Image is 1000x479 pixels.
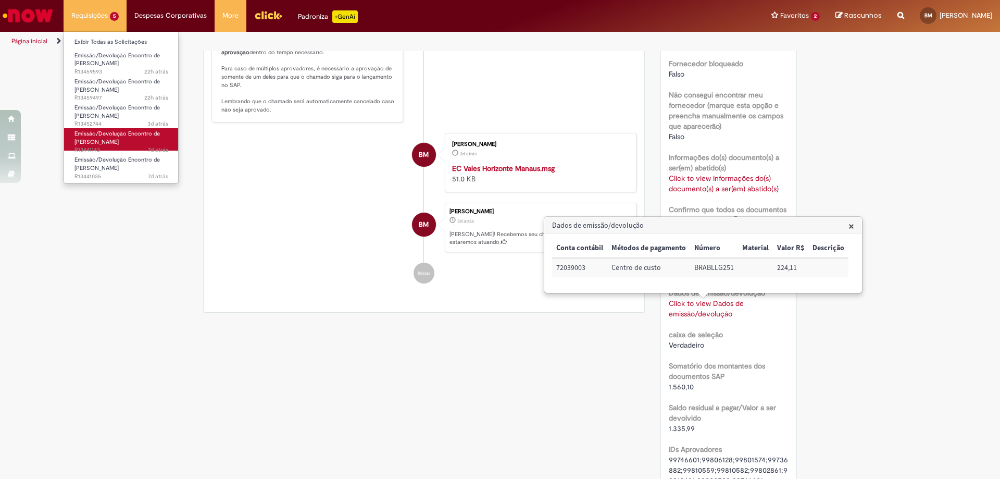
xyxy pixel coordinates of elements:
[64,128,179,151] a: Aberto R13441143 : Emissão/Devolução Encontro de Contas Fornecedor
[669,361,765,381] b: Somatório dos montantes dos documentos SAP
[144,68,168,76] time: 28/08/2025 17:33:14
[545,217,861,234] h3: Dados de emissão/devolução
[452,163,626,184] div: 51.0 KB
[607,239,690,258] th: Métodos de pagamento
[64,102,179,125] a: Aberto R13452744 : Emissão/Devolução Encontro de Contas Fornecedor
[64,50,179,72] a: Aberto R13459593 : Emissão/Devolução Encontro de Contas Fornecedor
[71,10,108,21] span: Requisições
[669,59,743,68] b: Fornecedor bloqueado
[74,78,160,94] span: Emissão/Devolução Encontro de [PERSON_NAME]
[74,120,168,128] span: R13452744
[669,382,694,391] span: 1.560,10
[669,132,684,141] span: Falso
[222,10,239,21] span: More
[773,258,808,277] td: Valor R$: 224,11
[808,258,848,277] td: Descrição:
[144,68,168,76] span: 22h atrás
[690,239,738,258] th: Número
[811,12,820,21] span: 2
[669,69,684,79] span: Falso
[607,258,690,277] td: Métodos de pagamento: Centro de custo
[669,174,779,193] a: Click to view Informações do(s) documento(s) a ser(em) abatido(s)
[110,12,119,21] span: 5
[8,32,659,51] ul: Trilhas de página
[460,151,477,157] span: 3d atrás
[552,258,607,277] td: Conta contábil: 72039003
[148,173,168,180] time: 22/08/2025 17:13:55
[74,94,168,102] span: R13459497
[147,120,168,128] time: 27/08/2025 14:22:04
[457,218,474,224] time: 27/08/2025 14:22:02
[848,219,854,233] span: ×
[669,403,776,423] b: Saldo residual a pagar/Valor a ser devolvido
[148,173,168,180] span: 7d atrás
[848,220,854,231] button: Close
[669,205,786,266] b: Confirmo que todos os documentos informados acima NÃO estão compensados no SAP no momento de aber...
[332,10,358,23] p: +GenAi
[412,143,436,167] div: Brenda De Oliveira Matsuda
[64,154,179,177] a: Aberto R13441035 : Emissão/Devolução Encontro de Contas Fornecedor
[419,212,429,237] span: BM
[669,90,783,131] b: Não consegui encontrar meu fornecedor (marque esta opção e preencha manualmente os campos que apa...
[780,10,809,21] span: Favoritos
[11,37,47,45] a: Página inicial
[74,68,168,76] span: R13459593
[74,173,168,181] span: R13441035
[64,76,179,99] a: Aberto R13459497 : Emissão/Devolução Encontro de Contas Fornecedor
[690,258,738,277] td: Número: BRABLLG251
[835,11,882,21] a: Rascunhos
[452,164,555,173] a: EC Vales Horizonte Manaus.msg
[669,330,723,339] b: caixa de seleção
[74,52,160,68] span: Emissão/Devolução Encontro de [PERSON_NAME]
[940,11,992,20] span: [PERSON_NAME]
[808,239,848,258] th: Descrição
[147,120,168,128] span: 3d atrás
[412,213,436,237] div: Brenda De Oliveira Matsuda
[773,239,808,258] th: Valor R$
[134,10,207,21] span: Despesas Corporativas
[669,288,765,298] b: Dados de emissão/devolução
[1,5,55,26] img: ServiceNow
[64,31,179,183] ul: Requisições
[144,94,168,102] span: 22h atrás
[148,146,168,154] time: 22/08/2025 17:36:06
[254,7,282,23] img: click_logo_yellow_360x200.png
[74,130,160,146] span: Emissão/Devolução Encontro de [PERSON_NAME]
[298,10,358,23] div: Padroniza
[844,10,882,20] span: Rascunhos
[738,258,773,277] td: Material:
[552,239,607,258] th: Conta contábil
[460,151,477,157] time: 27/08/2025 14:49:16
[74,156,160,172] span: Emissão/Devolução Encontro de [PERSON_NAME]
[144,94,168,102] time: 28/08/2025 17:19:09
[457,218,474,224] span: 3d atrás
[924,12,932,19] span: BM
[74,146,168,154] span: R13441143
[64,36,179,48] a: Exibir Todas as Solicitações
[452,141,626,148] div: [PERSON_NAME]
[419,142,429,167] span: BM
[669,424,695,433] span: 1.335,99
[148,146,168,154] span: 7d atrás
[738,239,773,258] th: Material
[669,445,722,454] b: IDs Aprovadores
[221,40,366,56] b: garantir a aprovação
[544,216,863,293] div: Dados de emissão/devolução
[449,208,631,215] div: [PERSON_NAME]
[74,104,160,120] span: Emissão/Devolução Encontro de [PERSON_NAME]
[669,153,779,173] b: Informações do(s) documento(s) a ser(em) abatido(s)
[669,299,744,318] a: Click to view Dados de emissão/devolução
[449,230,631,247] p: [PERSON_NAME]! Recebemos seu chamado R13452744 e em breve estaremos atuando.
[669,340,704,350] span: Verdadeiro
[211,203,636,253] li: Brenda De Oliveira Matsuda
